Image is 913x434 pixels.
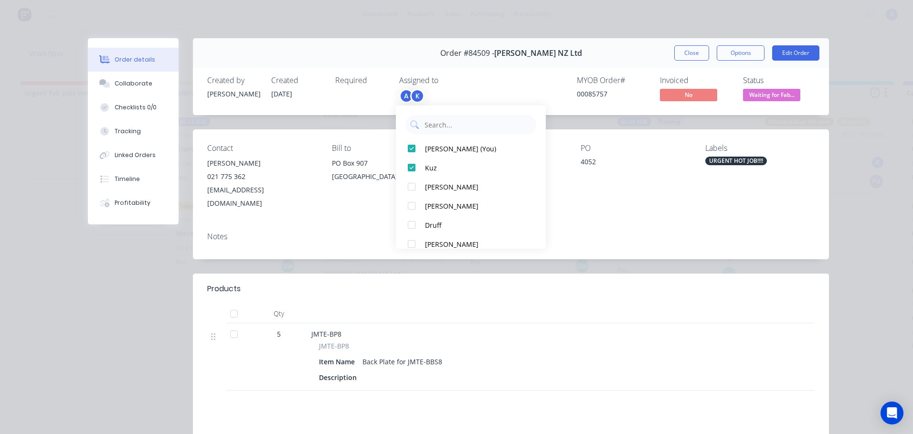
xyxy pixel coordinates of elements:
[440,49,494,58] span: Order #84509 -
[772,45,819,61] button: Edit Order
[311,329,341,339] span: JMTE-BP8
[115,151,156,159] div: Linked Orders
[207,170,317,183] div: 021 775 362
[332,157,441,187] div: PO Box 907[GEOGRAPHIC_DATA],
[332,157,441,170] div: PO Box 907
[399,76,495,85] div: Assigned to
[660,76,732,85] div: Invoiced
[399,89,414,103] div: A
[319,355,359,369] div: Item Name
[425,201,526,211] div: [PERSON_NAME]
[88,72,179,95] button: Collaborate
[88,191,179,215] button: Profitability
[396,139,546,158] button: [PERSON_NAME] (You)
[581,157,690,170] div: 4052
[115,127,141,136] div: Tracking
[717,45,764,61] button: Options
[705,144,815,153] div: Labels
[743,89,800,103] button: Waiting for Fab...
[359,355,446,369] div: Back Plate for JMTE-BBS8
[743,89,800,101] span: Waiting for Fab...
[319,341,349,351] span: JMTE-BP8
[335,76,388,85] div: Required
[271,89,292,98] span: [DATE]
[207,89,260,99] div: [PERSON_NAME]
[424,115,531,134] input: Search...
[396,177,546,196] button: [PERSON_NAME]
[332,170,441,183] div: [GEOGRAPHIC_DATA],
[743,76,815,85] div: Status
[207,283,241,295] div: Products
[660,89,717,101] span: No
[207,76,260,85] div: Created by
[277,329,281,339] span: 5
[881,402,903,424] div: Open Intercom Messenger
[115,79,152,88] div: Collaborate
[88,95,179,119] button: Checklists 0/0
[207,144,317,153] div: Contact
[581,144,690,153] div: PO
[425,144,526,154] div: [PERSON_NAME] (You)
[207,232,815,241] div: Notes
[271,76,324,85] div: Created
[705,157,767,165] div: URGENT HOT JOB!!!!
[494,49,582,58] span: [PERSON_NAME] NZ Ltd
[88,48,179,72] button: Order details
[207,157,317,170] div: [PERSON_NAME]
[115,55,155,64] div: Order details
[115,103,157,112] div: Checklists 0/0
[396,215,546,234] button: Druff
[115,175,140,183] div: Timeline
[396,196,546,215] button: [PERSON_NAME]
[250,304,308,323] div: Qty
[396,158,546,177] button: Kuz
[88,167,179,191] button: Timeline
[115,199,150,207] div: Profitability
[207,157,317,210] div: [PERSON_NAME]021 775 362[EMAIL_ADDRESS][DOMAIN_NAME]
[577,89,648,99] div: 00085757
[577,76,648,85] div: MYOB Order #
[319,370,361,384] div: Description
[425,220,526,230] div: Druff
[88,143,179,167] button: Linked Orders
[425,182,526,192] div: [PERSON_NAME]
[332,144,441,153] div: Bill to
[425,163,526,173] div: Kuz
[410,89,425,103] div: K
[399,89,425,103] button: AK
[207,183,317,210] div: [EMAIL_ADDRESS][DOMAIN_NAME]
[88,119,179,143] button: Tracking
[674,45,709,61] button: Close
[396,234,546,254] button: [PERSON_NAME]
[425,239,526,249] div: [PERSON_NAME]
